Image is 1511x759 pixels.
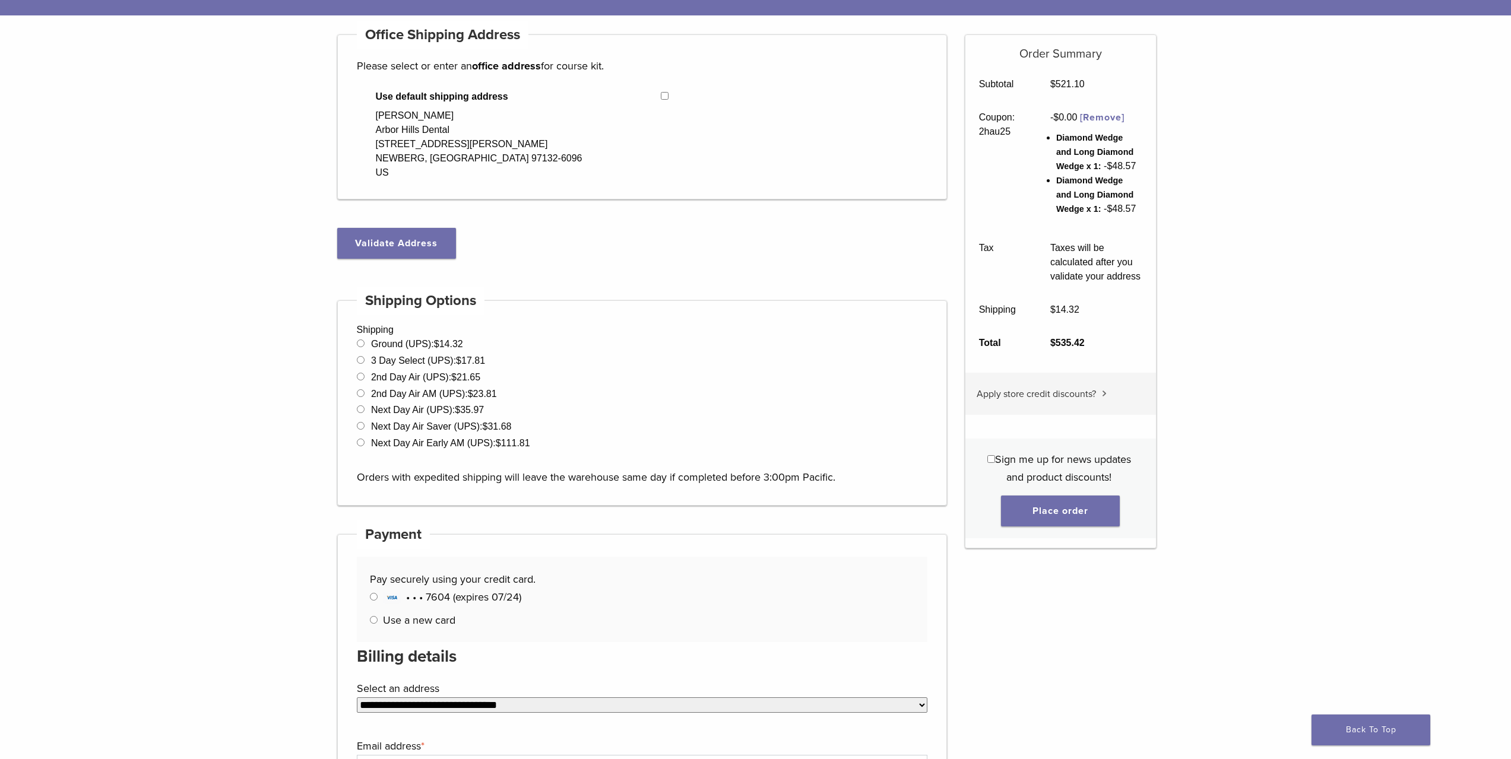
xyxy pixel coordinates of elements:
div: [PERSON_NAME] Arbor Hills Dental [STREET_ADDRESS][PERSON_NAME] NEWBERG, [GEOGRAPHIC_DATA] 97132-6... [376,109,582,180]
bdi: 21.65 [451,372,480,382]
strong: office address [472,59,541,72]
bdi: 535.42 [1050,338,1085,348]
img: caret.svg [1102,390,1107,396]
th: Subtotal [965,68,1037,101]
th: Shipping [965,293,1037,326]
p: Pay securely using your credit card. [370,570,914,588]
label: Next Day Air (UPS): [371,405,484,415]
span: $ [1050,338,1056,348]
label: 3 Day Select (UPS): [371,355,485,366]
bdi: 17.81 [456,355,485,366]
bdi: 35.97 [455,405,484,415]
h4: Office Shipping Address [357,21,529,49]
p: Orders with expedited shipping will leave the warehouse same day if completed before 3:00pm Pacific. [357,450,928,486]
span: $ [496,438,501,448]
span: $ [1050,304,1056,315]
td: - [1037,101,1155,231]
span: • • • 7604 (expires 07/24) [383,590,521,604]
span: $ [455,405,460,415]
div: Shipping [337,300,948,506]
span: $ [434,339,439,349]
img: Visa [383,592,401,604]
button: Place order [1001,496,1120,526]
label: Next Day Air Early AM (UPS): [371,438,530,448]
button: Validate Address [337,228,456,259]
span: $ [1050,79,1056,89]
span: $ [1107,161,1112,171]
span: $ [1053,112,1059,122]
span: Sign me up for news updates and product discounts! [995,453,1131,484]
span: $ [1107,204,1112,214]
label: Ground (UPS): [371,339,463,349]
span: Diamond Wedge and Long Diamond Wedge x 1: [1056,176,1133,214]
label: Select an address [357,679,925,697]
span: Diamond Wedge and Long Diamond Wedge x 1: [1056,133,1133,171]
h4: Payment [357,520,430,549]
span: $ [451,372,457,382]
bdi: 23.81 [468,389,497,399]
a: Back To Top [1312,714,1430,745]
th: Coupon: 2hau25 [965,101,1037,231]
span: - 48.57 [1104,161,1136,171]
span: - 48.57 [1104,204,1136,214]
label: Next Day Air Saver (UPS): [371,421,512,431]
span: $ [483,421,488,431]
label: 2nd Day Air AM (UPS): [371,389,497,399]
label: 2nd Day Air (UPS): [371,372,480,382]
span: Apply store credit discounts? [977,388,1096,400]
label: Email address [357,737,925,755]
bdi: 521.10 [1050,79,1085,89]
span: $ [468,389,473,399]
td: Taxes will be calculated after you validate your address [1037,231,1155,293]
h4: Shipping Options [357,287,485,315]
bdi: 31.68 [483,421,512,431]
bdi: 14.32 [434,339,463,349]
h3: Billing details [357,642,928,671]
input: Sign me up for news updates and product discounts! [987,455,995,463]
span: $ [456,355,461,366]
span: Use default shipping address [376,90,661,104]
a: Remove 2hau25 coupon [1080,112,1124,123]
bdi: 111.81 [496,438,530,448]
bdi: 14.32 [1050,304,1079,315]
label: Use a new card [383,614,455,627]
h5: Order Summary [965,35,1156,61]
th: Tax [965,231,1037,293]
p: Please select or enter an for course kit. [357,57,928,75]
span: 0.00 [1053,112,1077,122]
th: Total [965,326,1037,360]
